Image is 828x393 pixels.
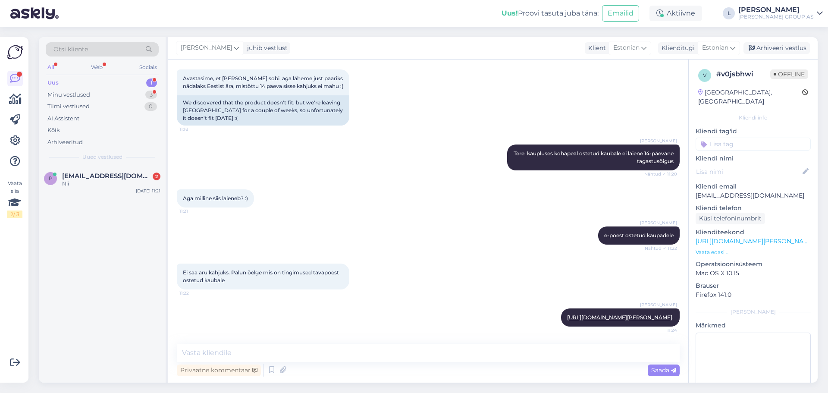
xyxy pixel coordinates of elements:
div: Klienditugi [658,44,695,53]
div: L [723,7,735,19]
input: Lisa tag [696,138,811,151]
div: Web [89,62,104,73]
span: Estonian [613,43,640,53]
div: Socials [138,62,159,73]
p: Mac OS X 10.15 [696,269,811,278]
div: Küsi telefoninumbrit [696,213,765,224]
div: [PERSON_NAME] GROUP AS [738,13,813,20]
span: Nähtud ✓ 11:20 [644,171,677,177]
span: Nähtud ✓ 11:22 [645,245,677,252]
span: [PERSON_NAME] [181,43,232,53]
span: . [567,314,674,321]
span: Ei saa aru kahjuks. Palun öelge mis on tingimused tavapoest ostetud kaubale [183,269,340,283]
p: [EMAIL_ADDRESS][DOMAIN_NAME] [696,191,811,200]
div: Kõik [47,126,60,135]
span: Otsi kliente [53,45,88,54]
span: v [703,72,706,79]
p: Kliendi email [696,182,811,191]
div: 3 [145,91,157,99]
span: 11:18 [179,126,212,132]
a: [URL][DOMAIN_NAME][PERSON_NAME] [567,314,672,321]
span: p [49,175,53,182]
p: Operatsioonisüsteem [696,260,811,269]
p: Kliendi nimi [696,154,811,163]
span: Aga milline siis laieneb? :) [183,195,248,201]
p: Klienditeekond [696,228,811,237]
div: Minu vestlused [47,91,90,99]
span: Estonian [702,43,728,53]
div: Aktiivne [649,6,702,21]
div: Arhiveeritud [47,138,83,147]
div: 2 [153,173,160,180]
div: 2 / 3 [7,211,22,218]
b: Uus! [502,9,518,17]
div: Tiimi vestlused [47,102,90,111]
button: Emailid [602,5,639,22]
span: 11:21 [179,208,212,214]
span: 11:24 [645,327,677,333]
div: We discovered that the product doesn't fit, but we're leaving [GEOGRAPHIC_DATA] for a couple of w... [177,95,349,126]
div: [PERSON_NAME] [696,308,811,316]
span: Saada [651,366,676,374]
div: # v0jsbhwi [716,69,770,79]
div: 0 [144,102,157,111]
div: Klient [585,44,606,53]
p: Kliendi tag'id [696,127,811,136]
span: Uued vestlused [82,153,122,161]
p: Kliendi telefon [696,204,811,213]
a: [URL][DOMAIN_NAME][PERSON_NAME] [696,237,815,245]
div: [DATE] 11:21 [136,188,160,194]
span: [PERSON_NAME] [640,302,677,308]
img: Askly Logo [7,44,23,60]
span: Avastasime, et [PERSON_NAME] sobi, aga läheme just paariks nädalaks Eestist ära, mistõttu 14 päev... [183,75,344,89]
div: juhib vestlust [244,44,288,53]
p: Firefox 141.0 [696,290,811,299]
input: Lisa nimi [696,167,801,176]
div: AI Assistent [47,114,79,123]
div: Proovi tasuta juba täna: [502,8,599,19]
span: [PERSON_NAME] [640,138,677,144]
div: [GEOGRAPHIC_DATA], [GEOGRAPHIC_DATA] [698,88,802,106]
p: Märkmed [696,321,811,330]
div: Uus [47,79,59,87]
p: Vaata edasi ... [696,248,811,256]
div: 1 [146,79,157,87]
div: Nii [62,180,160,188]
p: Brauser [696,281,811,290]
span: e-poest ostetud kaupadele [604,232,674,239]
div: Arhiveeri vestlus [743,42,810,54]
span: 11:22 [179,290,212,296]
div: Kliendi info [696,114,811,122]
span: Tere, kaupluses kohapeal ostetud kaubale ei laiene 14-päevane tagastusõigus [514,150,675,164]
a: [PERSON_NAME][PERSON_NAME] GROUP AS [738,6,823,20]
div: [PERSON_NAME] [738,6,813,13]
span: [PERSON_NAME] [640,220,677,226]
span: Offline [770,69,808,79]
div: Privaatne kommentaar [177,365,261,376]
div: Vaata siia [7,179,22,218]
span: pjaanberg@ail.com [62,172,152,180]
div: All [46,62,56,73]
